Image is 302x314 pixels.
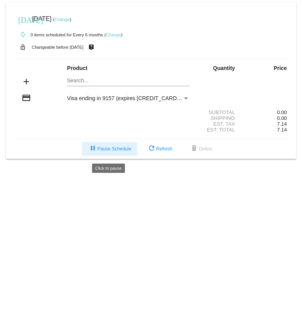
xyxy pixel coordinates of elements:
a: Change [106,32,121,37]
div: Est. Tax [196,121,242,127]
span: Refresh [147,146,172,152]
div: Subtotal [196,109,242,115]
input: Search... [67,78,189,84]
button: Refresh [141,142,179,156]
small: ( ) [53,17,71,22]
div: Est. Total [196,127,242,133]
div: Shipping [196,115,242,121]
small: 0 items scheduled for Every 6 months [15,32,103,37]
span: Visa ending in 9157 (expires [CREDIT_CARD_DATA]) [67,95,196,101]
mat-icon: autorenew [18,30,27,39]
span: Delete [189,146,212,152]
div: 0.00 [242,109,287,115]
mat-icon: delete [189,144,199,154]
mat-icon: refresh [147,144,156,154]
strong: Product [67,65,87,71]
mat-select: Payment Method [67,95,189,101]
button: Delete [183,142,218,156]
small: ( ) [104,32,123,37]
mat-icon: credit_card [22,93,31,102]
mat-icon: [DATE] [18,15,27,24]
small: Changeable before [DATE] [32,45,84,49]
strong: Quantity [213,65,235,71]
strong: Price [274,65,287,71]
button: Pause Schedule [82,142,137,156]
mat-icon: lock_open [18,42,27,52]
span: 7.14 [277,127,287,133]
mat-icon: live_help [87,42,96,52]
span: Pause Schedule [88,146,131,152]
a: Change [55,17,70,22]
mat-icon: add [22,77,31,86]
mat-icon: pause [88,144,97,154]
span: 0.00 [277,115,287,121]
span: 7.14 [277,121,287,127]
